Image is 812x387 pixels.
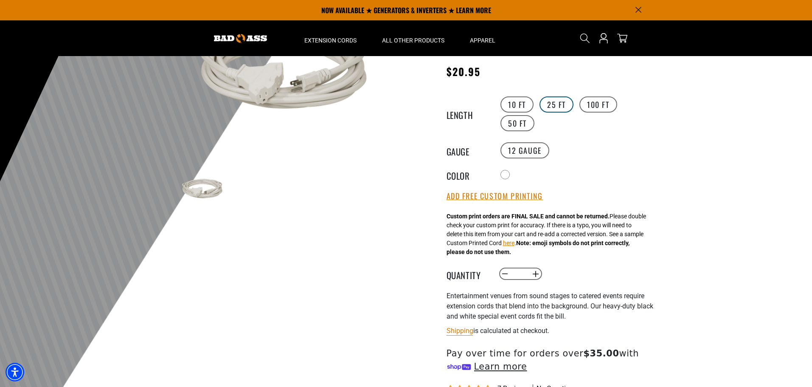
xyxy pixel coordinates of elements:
[447,268,489,280] label: Quantity
[447,240,629,255] strong: Note: emoji symbols do not print correctly, please do not use them.
[539,96,573,113] label: 25 FT
[6,363,24,381] div: Accessibility Menu
[447,213,610,220] strong: Custom print orders are FINAL SALE and cannot be returned.
[470,37,495,44] span: Apparel
[447,192,543,201] button: Add Free Custom Printing
[579,96,617,113] label: 100 FT
[177,174,226,207] img: white
[500,142,549,158] label: 12 Gauge
[447,169,489,180] legend: Color
[615,33,629,43] a: cart
[457,20,508,56] summary: Apparel
[578,31,592,45] summary: Search
[503,239,514,248] button: here
[447,325,655,336] div: is calculated at checkout.
[177,8,381,145] img: white
[447,327,473,335] a: Shipping
[597,20,610,56] a: Open this option
[382,37,444,44] span: All Other Products
[500,96,534,113] label: 10 FT
[447,145,489,156] legend: Gauge
[447,108,489,119] legend: Length
[447,291,655,322] p: Entertainment venues from sound stages to catered events require extension cords that blend into ...
[292,20,369,56] summary: Extension Cords
[447,212,646,257] div: Please double check your custom print for accuracy. If there is a typo, you will need to delete t...
[447,64,480,79] span: $20.95
[304,37,357,44] span: Extension Cords
[500,115,534,131] label: 50 FT
[214,34,267,43] img: Bad Ass Extension Cords
[369,20,457,56] summary: All Other Products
